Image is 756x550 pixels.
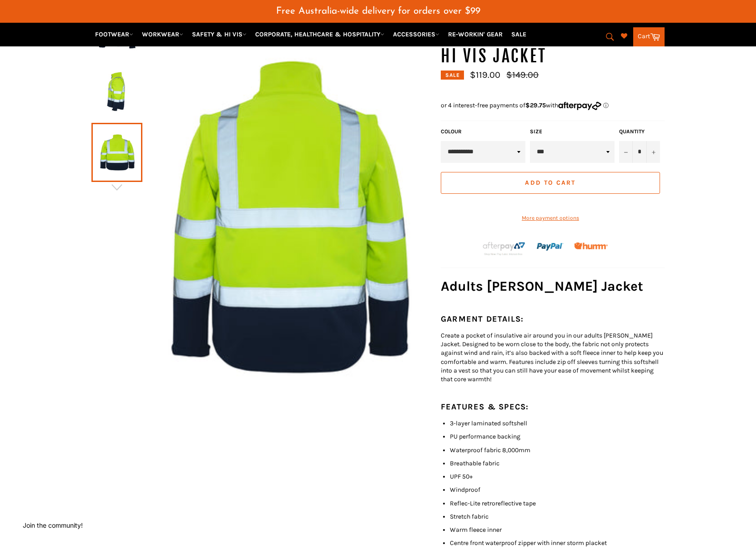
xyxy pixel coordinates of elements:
[441,278,643,294] strong: Adults [PERSON_NAME] Jacket
[508,26,530,42] a: SALE
[444,26,506,42] a: RE-WORKIN' GEAR
[138,26,187,42] a: WORKWEAR
[619,128,660,136] label: Quantity
[450,432,665,441] li: PU performance backing
[537,233,564,260] img: paypal.png
[450,539,665,547] li: Centre front waterproof zipper with inner storm placket
[530,128,615,136] label: Size
[619,141,633,163] button: Reduce item quantity by one
[441,71,464,80] div: Sale
[276,6,480,16] span: Free Australia-wide delivery for orders over $99
[96,66,138,116] img: RAINBIRD 8430 Landy Softshell Hi Vis Jacket - Workin' Gear
[91,26,137,42] a: FOOTWEAR
[574,242,608,249] img: Humm_core_logo_RGB-01_300x60px_small_195d8312-4386-4de7-b182-0ef9b6303a37.png
[252,26,388,42] a: CORPORATE, HEALTHCARE & HOSPITALITY
[506,70,539,80] s: $149.00
[23,521,83,529] button: Join the community!
[441,331,665,384] p: Create a pocket of insulative air around you in our adults [PERSON_NAME] Jacket. Designed to be w...
[450,472,665,481] li: UPF 50+
[482,241,526,256] img: Afterpay-Logo-on-dark-bg_large.png
[441,128,525,136] label: COLOUR
[389,26,443,42] a: ACCESSORIES
[450,459,665,468] li: Breathable fabric
[441,214,660,222] a: More payment options
[188,26,250,42] a: SAFETY & HI VIS
[450,419,665,428] li: 3-layer laminated softshell
[441,402,529,412] strong: FEATURES & SPECS:
[450,499,665,508] li: Reflec-Lite retroreflective tape
[450,446,665,454] li: Waterproof fabric 8,000mm
[450,525,665,534] li: Warm fleece inner
[525,179,575,187] span: Add to Cart
[450,485,665,494] li: Windproof
[441,314,524,324] strong: GARMENT DETAILS:
[646,141,660,163] button: Increase item quantity by one
[470,70,500,80] span: $119.00
[633,27,665,46] a: Cart
[441,172,660,194] button: Add to Cart
[450,512,665,521] li: Stretch fabric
